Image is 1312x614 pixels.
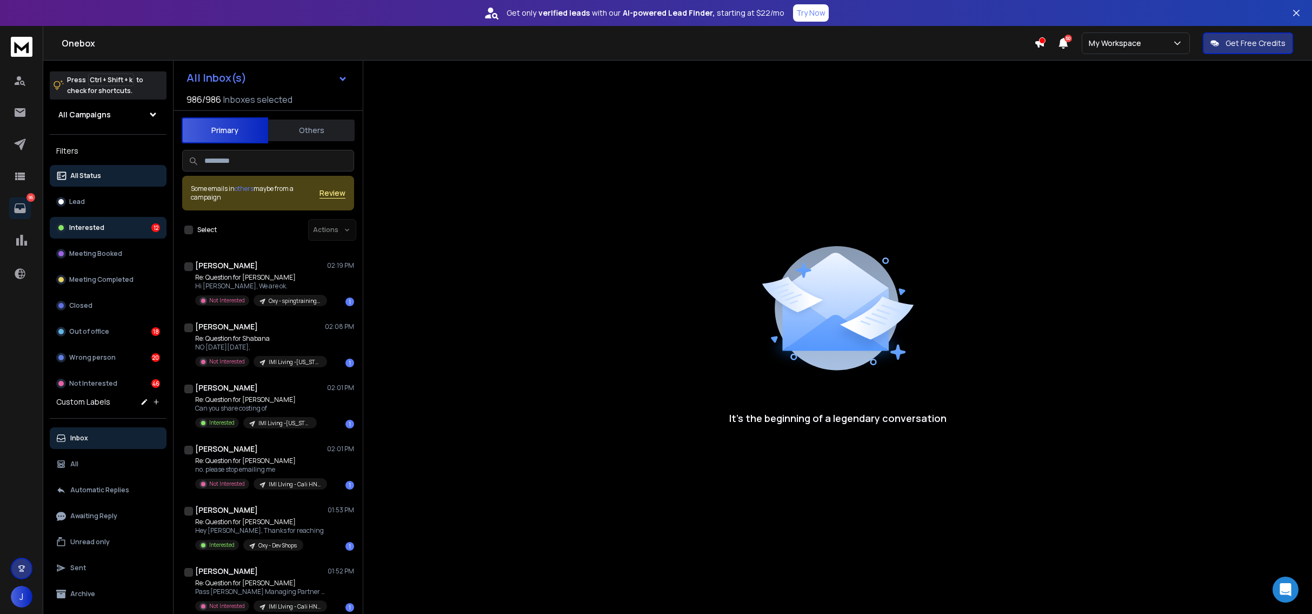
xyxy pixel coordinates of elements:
[327,384,354,392] p: 02:01 PM
[195,321,258,332] h1: [PERSON_NAME]
[195,579,325,587] p: Re: Question for [PERSON_NAME]
[151,223,160,232] div: 12
[195,526,324,535] p: Hey [PERSON_NAME], Thanks for reaching
[50,583,167,605] button: Archive
[11,586,32,608] button: J
[345,359,354,367] div: 1
[178,67,356,89] button: All Inbox(s)
[195,566,258,577] h1: [PERSON_NAME]
[50,143,167,159] h3: Filters
[50,453,167,475] button: All
[796,8,825,18] p: Try Now
[1203,32,1293,54] button: Get Free Credits
[328,567,354,576] p: 01:52 PM
[191,184,319,202] div: Some emails in maybe from a campaign
[50,427,167,449] button: Inbox
[209,419,235,427] p: Interested
[70,564,86,572] p: Sent
[195,505,258,516] h1: [PERSON_NAME]
[538,8,590,18] strong: verified leads
[223,93,292,106] h3: Inboxes selected
[195,273,325,282] p: Re: Question for [PERSON_NAME]
[209,602,245,610] p: Not Interested
[187,93,221,106] span: 986 / 986
[151,327,160,336] div: 18
[50,295,167,316] button: Closed
[70,590,95,598] p: Archive
[69,197,85,206] p: Lead
[197,226,217,234] label: Select
[268,118,355,142] button: Others
[70,512,117,520] p: Awaiting Reply
[623,8,715,18] strong: AI-powered Lead Finder,
[69,379,117,388] p: Not Interested
[195,457,325,465] p: Re: Question for [PERSON_NAME]
[1226,38,1286,49] p: Get Free Credits
[258,419,310,427] p: IMI Living -[US_STATE] HNWI_
[1064,35,1072,42] span: 50
[319,188,345,199] button: Review
[187,72,247,83] h1: All Inbox(s)
[209,358,245,366] p: Not Interested
[70,460,78,468] p: All
[70,486,129,494] p: Automatic Replies
[345,298,354,306] div: 1
[69,353,116,362] p: Wrong person
[269,603,321,611] p: IMI LIving - Cali HNWI
[209,480,245,488] p: Not Interested
[209,541,235,549] p: Interested
[345,420,354,428] div: 1
[50,321,167,342] button: Out of office18
[151,353,160,362] div: 20
[235,184,254,193] span: others
[50,479,167,501] button: Automatic Replies
[50,505,167,527] button: Awaiting Reply
[195,382,258,393] h1: [PERSON_NAME]
[195,587,325,596] p: Pass [PERSON_NAME] Managing Partner / COO DRE#01351784
[88,74,134,86] span: Ctrl + Shift + k
[327,445,354,453] p: 02:01 PM
[70,538,110,546] p: Unread only
[345,603,354,612] div: 1
[195,282,325,291] p: Hi [PERSON_NAME], We are ok.
[1089,38,1145,49] p: My Workspace
[50,104,167,126] button: All Campaigns
[58,109,111,120] h1: All Campaigns
[11,37,32,57] img: logo
[67,75,143,96] p: Press to check for shortcuts.
[50,217,167,239] button: Interested12
[195,260,258,271] h1: [PERSON_NAME]
[507,8,784,18] p: Get only with our starting at $22/mo
[69,249,122,258] p: Meeting Booked
[50,165,167,187] button: All Status
[70,171,101,180] p: All Status
[209,296,245,305] p: Not Interested
[69,327,109,336] p: Out of office
[325,322,354,331] p: 02:08 PM
[69,301,92,310] p: Closed
[195,404,317,413] p: Can you share costing of
[69,275,134,284] p: Meeting Completed
[50,373,167,394] button: Not Interested46
[26,193,35,202] p: 96
[195,334,325,343] p: Re: Question for Shabana
[195,465,325,474] p: no. please stop emailing me
[345,481,354,490] div: 1
[69,223,104,232] p: Interested
[50,191,167,213] button: Lead
[793,4,829,22] button: Try Now
[328,506,354,514] p: 01:53 PM
[50,269,167,291] button: Meeting Completed
[345,542,354,551] div: 1
[50,531,167,553] button: Unread only
[50,347,167,368] button: Wrong person20
[9,197,31,219] a: 96
[151,379,160,388] div: 46
[327,261,354,270] p: 02:19 PM
[1273,577,1298,603] div: Open Intercom Messenger
[182,117,268,143] button: Primary
[50,243,167,265] button: Meeting Booked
